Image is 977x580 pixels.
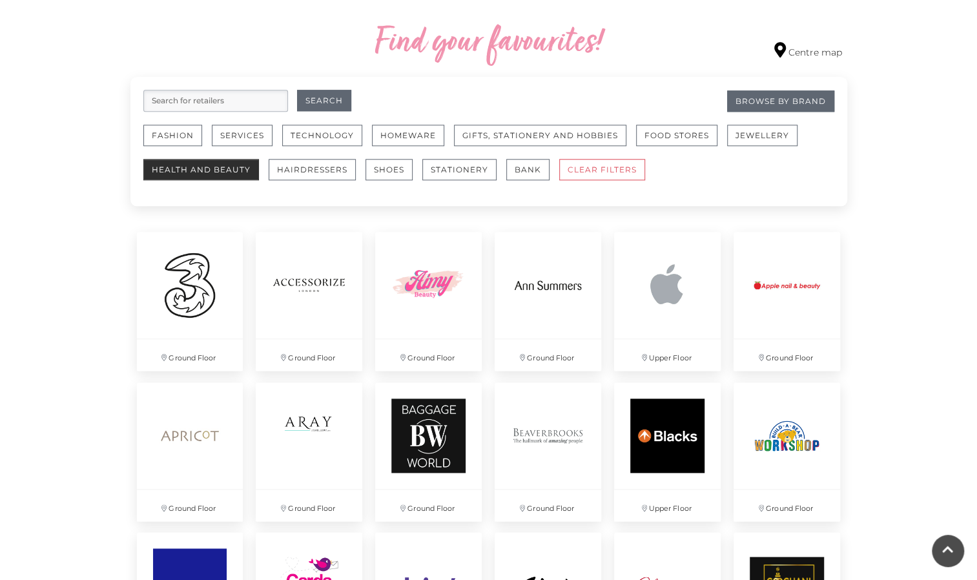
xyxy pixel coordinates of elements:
[130,376,250,528] a: Ground Floor
[727,376,847,528] a: Ground Floor
[143,159,269,193] a: Health and Beauty
[369,225,488,377] a: Ground Floor
[365,159,422,193] a: Shoes
[253,23,725,64] h2: Find your favourites!
[212,125,273,146] button: Services
[559,159,655,193] a: CLEAR FILTERS
[143,90,288,112] input: Search for retailers
[297,90,351,111] button: Search
[774,42,842,59] a: Centre map
[372,125,444,146] button: Homeware
[130,225,250,377] a: Ground Floor
[256,339,362,371] p: Ground Floor
[636,125,717,146] button: Food Stores
[143,125,212,159] a: Fashion
[506,159,550,180] button: Bank
[727,125,797,146] button: Jewellery
[727,90,834,112] a: Browse By Brand
[614,490,721,521] p: Upper Floor
[249,376,369,528] a: Ground Floor
[282,125,362,146] button: Technology
[495,490,601,521] p: Ground Floor
[212,125,282,159] a: Services
[256,490,362,521] p: Ground Floor
[727,225,847,377] a: Ground Floor
[422,159,506,193] a: Stationery
[249,225,369,377] a: Ground Floor
[488,376,608,528] a: Ground Floor
[137,490,243,521] p: Ground Floor
[137,339,243,371] p: Ground Floor
[495,339,601,371] p: Ground Floor
[488,225,608,377] a: Ground Floor
[454,125,626,146] button: Gifts, Stationery and Hobbies
[614,339,721,371] p: Upper Floor
[734,339,840,371] p: Ground Floor
[375,339,482,371] p: Ground Floor
[365,159,413,180] button: Shoes
[636,125,727,159] a: Food Stores
[369,376,488,528] a: Ground Floor
[282,125,372,159] a: Technology
[454,125,636,159] a: Gifts, Stationery and Hobbies
[608,225,727,377] a: Upper Floor
[727,125,807,159] a: Jewellery
[143,159,259,180] button: Health and Beauty
[269,159,365,193] a: Hairdressers
[608,376,727,528] a: Upper Floor
[506,159,559,193] a: Bank
[143,125,202,146] button: Fashion
[559,159,645,180] button: CLEAR FILTERS
[375,490,482,521] p: Ground Floor
[372,125,454,159] a: Homeware
[734,490,840,521] p: Ground Floor
[422,159,497,180] button: Stationery
[269,159,356,180] button: Hairdressers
